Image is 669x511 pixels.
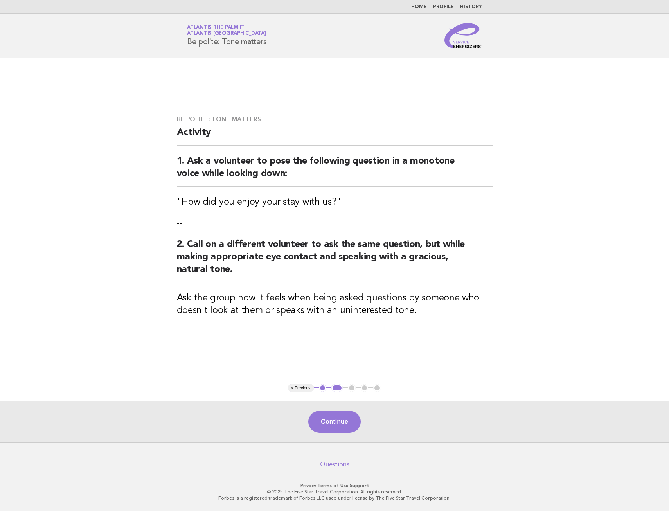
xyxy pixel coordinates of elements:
[433,5,454,9] a: Profile
[444,23,482,48] img: Service Energizers
[187,25,266,36] a: Atlantis the Palm ITAtlantis [GEOGRAPHIC_DATA]
[288,384,313,392] button: < Previous
[317,483,349,488] a: Terms of Use
[320,461,349,468] a: Questions
[177,155,493,187] h2: 1. Ask a volunteer to pose the following question in a monotone voice while looking down:
[177,238,493,282] h2: 2. Call on a different volunteer to ask the same question, but while making appropriate eye conta...
[95,482,574,489] p: · ·
[187,25,266,46] h1: Be polite: Tone matters
[177,292,493,317] h3: Ask the group how it feels when being asked questions by someone who doesn't look at them or spea...
[95,495,574,501] p: Forbes is a registered trademark of Forbes LLC used under license by The Five Star Travel Corpora...
[95,489,574,495] p: © 2025 The Five Star Travel Corporation. All rights reserved.
[177,196,493,209] h3: "How did you enjoy your stay with us?"
[411,5,427,9] a: Home
[350,483,369,488] a: Support
[177,115,493,123] h3: Be polite: Tone matters
[300,483,316,488] a: Privacy
[177,126,493,146] h2: Activity
[319,384,327,392] button: 1
[308,411,360,433] button: Continue
[187,31,266,36] span: Atlantis [GEOGRAPHIC_DATA]
[177,218,493,229] p: --
[331,384,343,392] button: 2
[460,5,482,9] a: History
